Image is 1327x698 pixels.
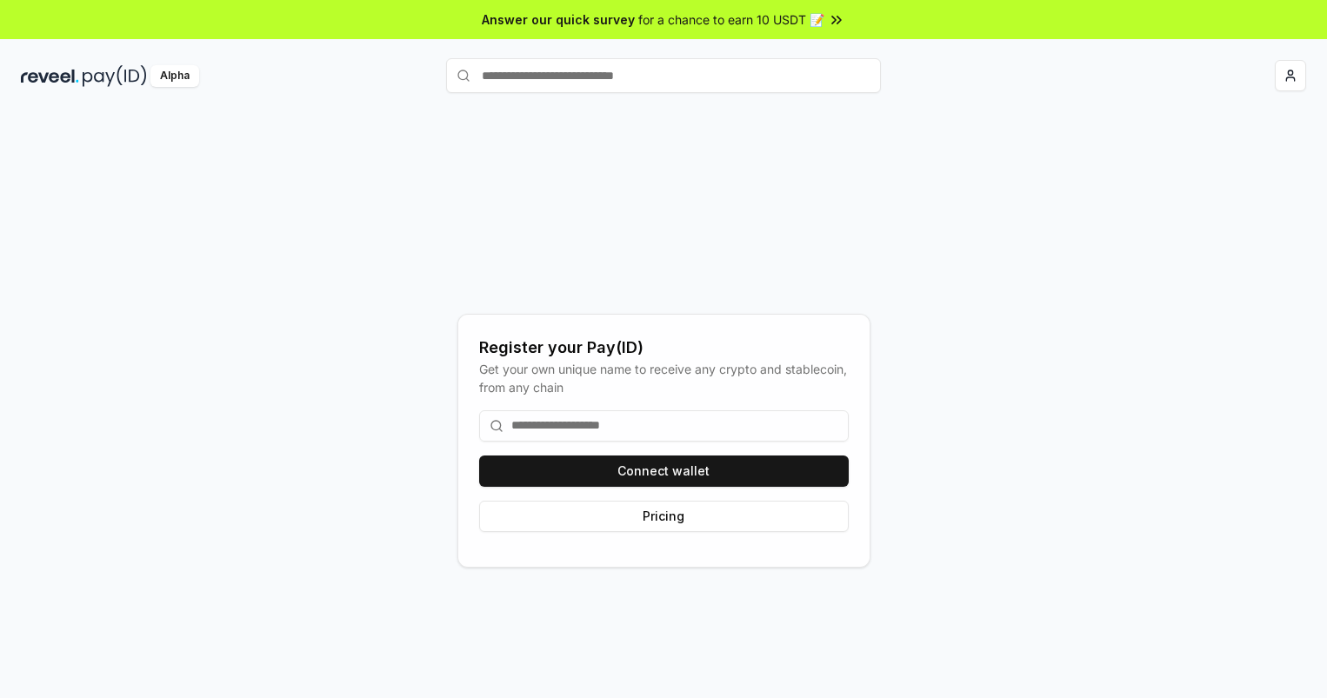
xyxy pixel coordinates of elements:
div: Register your Pay(ID) [479,336,849,360]
img: pay_id [83,65,147,87]
span: for a chance to earn 10 USDT 📝 [638,10,824,29]
div: Alpha [150,65,199,87]
div: Get your own unique name to receive any crypto and stablecoin, from any chain [479,360,849,396]
button: Connect wallet [479,455,849,487]
img: reveel_dark [21,65,79,87]
span: Answer our quick survey [482,10,635,29]
button: Pricing [479,501,849,532]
